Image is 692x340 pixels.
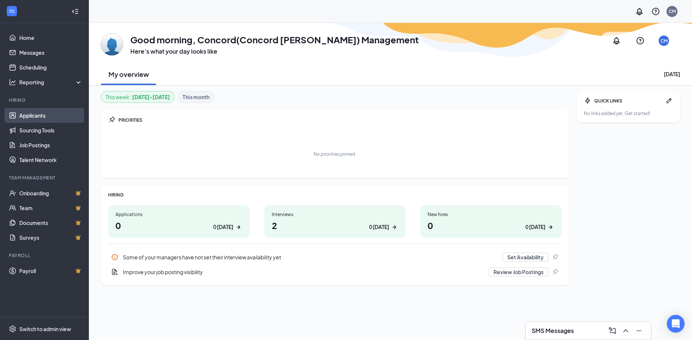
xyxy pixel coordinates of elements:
[594,98,662,104] div: QUICK LINKS
[612,36,621,45] svg: Notifications
[264,205,406,238] a: Interviews20 [DATE]ArrowRight
[9,175,81,181] div: Team Management
[235,223,242,231] svg: ArrowRight
[272,211,398,218] div: Interviews
[551,253,559,261] svg: Pin
[502,253,548,262] button: Set Availability
[584,110,673,117] div: No links added yet. Get started!
[19,215,83,230] a: DocumentsCrown
[111,268,118,276] svg: DocumentAdd
[19,263,83,278] a: PayrollCrown
[108,70,149,79] h2: My overview
[665,97,673,104] svg: Pen
[636,36,645,45] svg: QuestionInfo
[633,325,645,337] button: Minimize
[525,223,545,231] div: 0 [DATE]
[123,268,484,276] div: Improve your job posting visibility
[635,326,643,335] svg: Minimize
[8,7,16,15] svg: WorkstreamLogo
[620,325,632,337] button: ChevronUp
[584,97,591,104] svg: Bolt
[19,325,71,333] div: Switch to admin view
[19,230,83,245] a: SurveysCrown
[130,33,419,46] h1: Good morning, Concord(Concord [PERSON_NAME]) Management
[606,325,618,337] button: ComposeMessage
[391,223,398,231] svg: ArrowRight
[19,30,83,45] a: Home
[669,8,676,14] div: CM
[108,192,562,198] div: HIRING
[19,60,83,75] a: Scheduling
[108,250,562,265] a: InfoSome of your managers have not set their interview availability yetSet AvailabilityPin
[19,78,83,86] div: Reporting
[111,253,118,261] svg: Info
[101,33,123,55] img: Concord(Concord Mills) Management
[71,8,79,15] svg: Collapse
[19,123,83,138] a: Sourcing Tools
[19,152,83,167] a: Talent Network
[108,116,116,124] svg: Pin
[19,138,83,152] a: Job Postings
[106,93,170,101] div: This week :
[9,252,81,259] div: Payroll
[19,108,83,123] a: Applicants
[123,253,498,261] div: Some of your managers have not set their interview availability yet
[19,201,83,215] a: TeamCrown
[428,219,554,232] h1: 0
[213,223,233,231] div: 0 [DATE]
[118,117,562,123] div: PRIORITIES
[130,47,419,55] h3: Here’s what your day looks like
[183,93,210,101] b: This month
[108,205,250,238] a: Applications00 [DATE]ArrowRight
[532,327,574,335] h3: SMS Messages
[428,211,554,218] div: New hires
[667,315,685,333] div: Open Intercom Messenger
[116,211,242,218] div: Applications
[272,219,398,232] h1: 2
[314,151,356,157] div: No priorities pinned.
[420,205,562,238] a: New hires00 [DATE]ArrowRight
[608,326,617,335] svg: ComposeMessage
[635,7,644,16] svg: Notifications
[489,267,548,276] button: Review Job Postings
[19,45,83,60] a: Messages
[9,325,16,333] svg: Settings
[19,186,83,201] a: OnboardingCrown
[551,268,559,276] svg: Pin
[108,265,562,279] div: Improve your job posting visibility
[547,223,554,231] svg: ArrowRight
[9,78,16,86] svg: Analysis
[369,223,389,231] div: 0 [DATE]
[108,265,562,279] a: DocumentAddImprove your job posting visibilityReview Job PostingsPin
[661,38,668,44] div: CM
[621,326,630,335] svg: ChevronUp
[132,93,170,101] b: [DATE] - [DATE]
[108,250,562,265] div: Some of your managers have not set their interview availability yet
[116,219,242,232] h1: 0
[651,7,660,16] svg: QuestionInfo
[664,70,680,78] div: [DATE]
[9,97,81,103] div: Hiring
